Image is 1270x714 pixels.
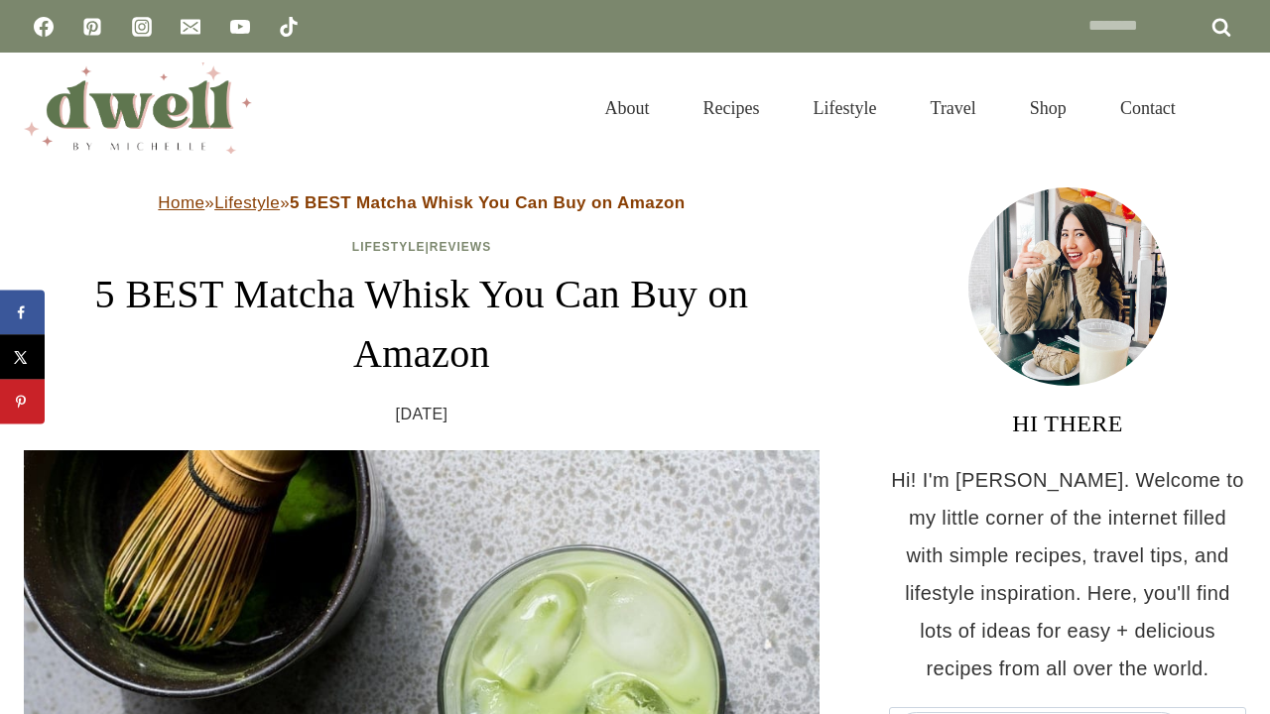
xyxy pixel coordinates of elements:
[122,7,162,47] a: Instagram
[396,400,448,429] time: [DATE]
[171,7,210,47] a: Email
[677,73,787,143] a: Recipes
[214,193,280,212] a: Lifestyle
[72,7,112,47] a: Pinterest
[787,73,904,143] a: Lifestyle
[24,265,820,384] h1: 5 BEST Matcha Whisk You Can Buy on Amazon
[889,461,1246,687] p: Hi! I'm [PERSON_NAME]. Welcome to my little corner of the internet filled with simple recipes, tr...
[578,73,1203,143] nav: Primary Navigation
[430,240,491,254] a: Reviews
[352,240,491,254] span: |
[904,73,1003,143] a: Travel
[1093,73,1203,143] a: Contact
[24,7,63,47] a: Facebook
[158,193,204,212] a: Home
[889,406,1246,441] h3: HI THERE
[352,240,426,254] a: Lifestyle
[269,7,309,47] a: TikTok
[578,73,677,143] a: About
[1003,73,1093,143] a: Shop
[290,193,686,212] strong: 5 BEST Matcha Whisk You Can Buy on Amazon
[1212,91,1246,125] button: View Search Form
[158,193,685,212] span: » »
[220,7,260,47] a: YouTube
[24,62,252,154] img: DWELL by michelle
